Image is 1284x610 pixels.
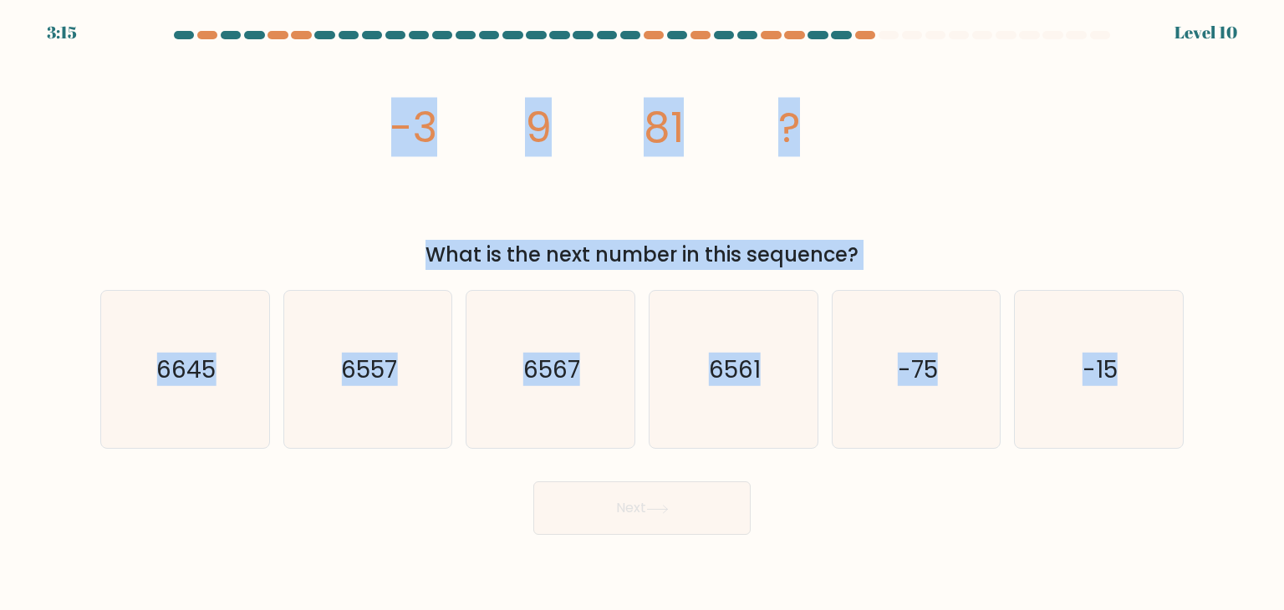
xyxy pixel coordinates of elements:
text: -15 [1083,353,1118,386]
text: 6557 [341,353,397,386]
text: 6561 [709,353,761,386]
text: -75 [898,353,938,386]
div: 3:15 [47,20,77,45]
tspan: 9 [525,98,552,157]
div: Level 10 [1174,20,1237,45]
tspan: 81 [644,98,684,157]
text: 6645 [157,353,217,386]
button: Next [533,481,751,535]
text: 6567 [524,353,581,386]
tspan: -3 [390,98,437,157]
div: What is the next number in this sequence? [110,240,1174,270]
tspan: ? [778,98,800,157]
